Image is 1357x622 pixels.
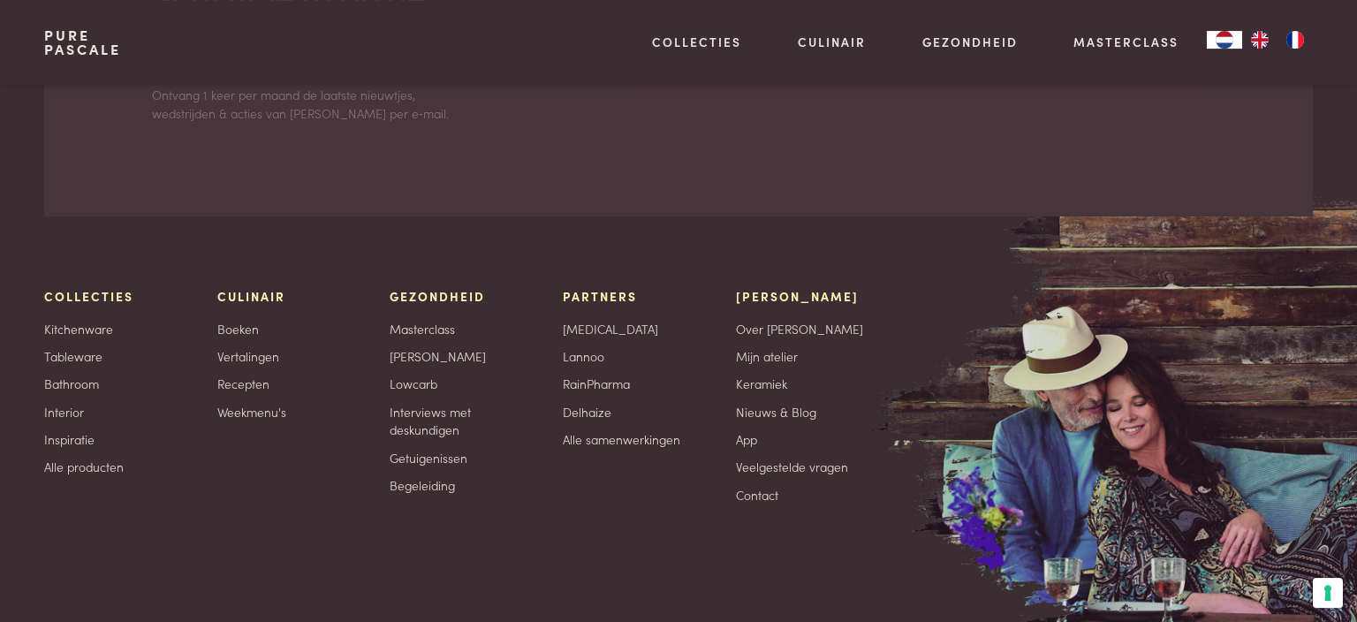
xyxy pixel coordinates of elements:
[1242,31,1277,49] a: EN
[390,347,486,366] a: [PERSON_NAME]
[44,458,124,476] a: Alle producten
[563,403,611,421] a: Delhaize
[1277,31,1313,49] a: FR
[44,28,121,57] a: PurePascale
[563,347,604,366] a: Lannoo
[390,320,455,338] a: Masterclass
[390,375,437,393] a: Lowcarb
[736,320,863,338] a: Over [PERSON_NAME]
[736,403,816,421] a: Nieuws & Blog
[44,287,133,306] span: Collecties
[390,403,534,439] a: Interviews met deskundigen
[390,476,455,495] a: Begeleiding
[1313,578,1343,608] button: Uw voorkeuren voor toestemming voor trackingtechnologieën
[736,375,787,393] a: Keramiek
[217,375,269,393] a: Recepten
[563,375,630,393] a: RainPharma
[44,403,84,421] a: Interior
[217,287,285,306] span: Culinair
[563,320,658,338] a: [MEDICAL_DATA]
[390,449,467,467] a: Getuigenissen
[563,287,637,306] span: Partners
[217,403,286,421] a: Weekmenu's
[217,320,259,338] a: Boeken
[1207,31,1242,49] a: NL
[1207,31,1313,49] aside: Language selected: Nederlands
[736,430,757,449] a: App
[44,347,102,366] a: Tableware
[44,320,113,338] a: Kitchenware
[217,347,279,366] a: Vertalingen
[44,375,99,393] a: Bathroom
[798,33,866,51] a: Culinair
[736,458,848,476] a: Veelgestelde vragen
[44,430,95,449] a: Inspiratie
[152,86,452,122] p: Ontvang 1 keer per maand de laatste nieuwtjes, wedstrijden & acties van [PERSON_NAME] per e‑mail.
[736,486,778,504] a: Contact
[922,33,1018,51] a: Gezondheid
[1073,33,1179,51] a: Masterclass
[736,287,859,306] span: [PERSON_NAME]
[1207,31,1242,49] div: Language
[1242,31,1313,49] ul: Language list
[390,287,485,306] span: Gezondheid
[563,430,680,449] a: Alle samenwerkingen
[652,33,741,51] a: Collecties
[736,347,798,366] a: Mijn atelier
